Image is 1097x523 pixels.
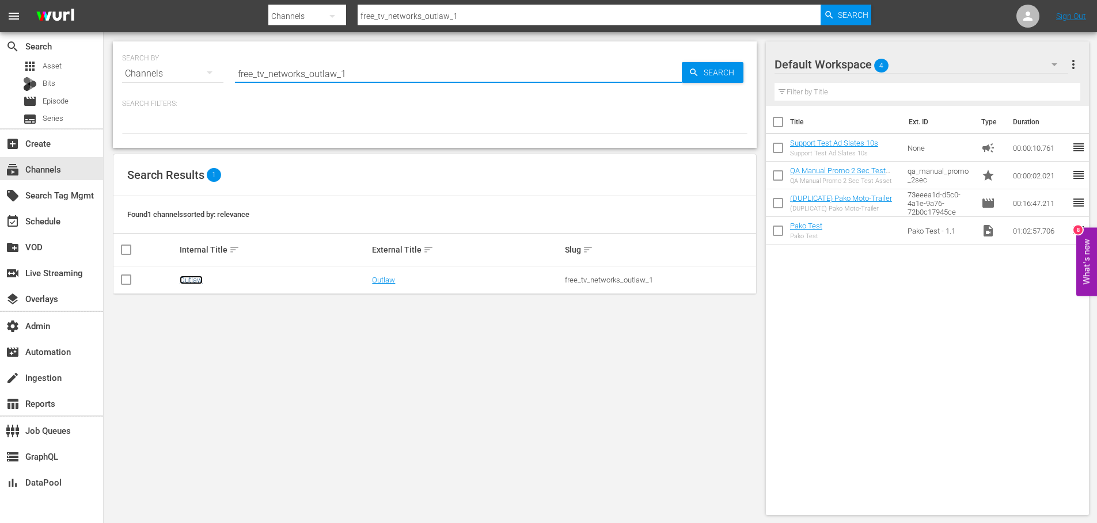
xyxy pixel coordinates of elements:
span: Schedule [6,215,20,228]
span: Admin [6,319,20,333]
span: Channels [6,163,20,177]
span: Asset [43,60,62,72]
span: reorder [1072,140,1085,154]
div: Channels [122,58,223,90]
span: Live Streaming [6,266,20,280]
a: Sign Out [1056,12,1086,21]
a: QA Manual Promo 2 Sec Test Asset [790,166,890,184]
p: Search Filters: [122,99,747,109]
span: Asset [23,59,37,73]
td: 73eeea1d-d5c0-4a1e-9a76-72b0c17945ce [903,189,977,217]
span: Ad [981,141,995,155]
button: more_vert [1066,51,1080,78]
span: Episode [23,94,37,108]
span: sort [423,245,434,255]
span: sort [583,245,593,255]
div: Bits [23,77,37,91]
div: (DUPLICATE) Pako Moto-Trailer [790,205,892,212]
a: (DUPLICATE) Pako Moto-Trailer [790,194,892,203]
span: Bits [43,78,55,89]
div: free_tv_networks_outlaw_1 [565,276,754,284]
span: Search Results [127,168,204,182]
div: External Title [372,243,561,257]
a: Outlaw [372,276,395,284]
span: Search Tag Mgmt [6,189,20,203]
span: Episode [43,96,69,107]
span: Search [699,62,743,83]
span: Overlays [6,292,20,306]
span: Create [6,137,20,151]
div: QA Manual Promo 2 Sec Test Asset [790,177,899,185]
div: Support Test Ad Slates 10s [790,150,878,157]
span: Promo [981,169,995,182]
span: reorder [1072,223,1085,237]
img: ans4CAIJ8jUAAAAAAAAAAAAAAAAAAAAAAAAgQb4GAAAAAAAAAAAAAAAAAAAAAAAAJMjXAAAAAAAAAAAAAAAAAAAAAAAAgAT5G... [28,3,83,30]
span: Found 1 channels sorted by: relevance [127,210,249,219]
span: Reports [6,397,20,411]
span: Series [43,113,63,124]
span: Automation [6,345,20,359]
div: Pako Test [790,232,822,240]
div: Default Workspace [775,48,1068,81]
th: Title [790,106,902,138]
span: reorder [1072,168,1085,182]
button: Search [682,62,743,83]
span: Episode [981,196,995,210]
span: reorder [1072,196,1085,209]
a: Outlaw [180,276,203,284]
th: Type [974,106,1006,138]
span: Video [981,224,995,238]
button: Open Feedback Widget [1076,227,1097,296]
button: Search [821,5,871,25]
span: 1 [207,168,221,182]
div: Internal Title [180,243,369,257]
span: Ingestion [6,371,20,385]
td: Pako Test - 1.1 [903,217,977,245]
td: 01:02:57.706 [1008,217,1072,245]
span: Series [23,112,37,126]
a: Pako Test [790,222,822,230]
span: GraphQL [6,450,20,464]
td: 00:16:47.211 [1008,189,1072,217]
th: Duration [1006,106,1075,138]
td: qa_manual_promo_2sec [903,162,977,189]
span: more_vert [1066,58,1080,71]
span: Search [6,40,20,54]
td: 00:00:02.021 [1008,162,1072,189]
span: Job Queues [6,424,20,438]
span: Search [838,5,868,25]
td: 00:00:10.761 [1008,134,1072,162]
span: sort [229,245,240,255]
span: 4 [874,54,889,78]
span: VOD [6,240,20,254]
a: Support Test Ad Slates 10s [790,139,878,147]
div: 8 [1073,225,1083,234]
th: Ext. ID [902,106,975,138]
span: menu [7,9,21,23]
td: None [903,134,977,162]
span: DataPool [6,476,20,490]
div: Slug [565,243,754,257]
